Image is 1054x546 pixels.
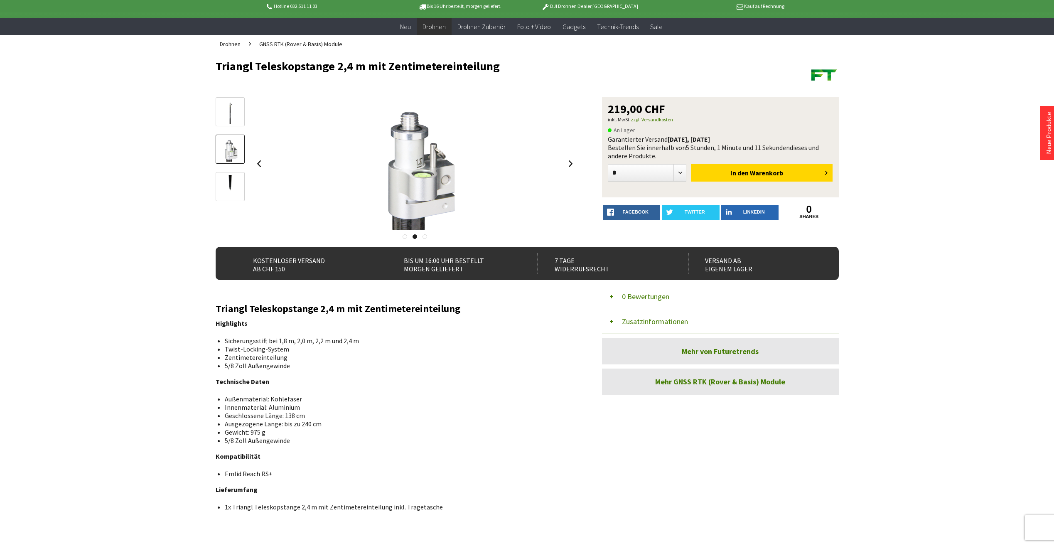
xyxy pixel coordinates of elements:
strong: Highlights [216,319,248,327]
span: Drohnen Zubehör [457,22,506,31]
a: Mehr von Futuretrends [602,338,839,364]
span: Neu [400,22,411,31]
div: Versand ab eigenem Lager [688,253,821,274]
span: GNSS RTK (Rover & Basis) Module [259,40,342,48]
span: Außenmaterial: Kohlefaser [225,395,302,403]
a: zzgl. Versandkosten [631,116,673,123]
span: An Lager [608,125,635,135]
div: 7 Tage Widerrufsrecht [538,253,670,274]
span: facebook [623,209,649,214]
span: LinkedIn [743,209,765,214]
a: Drohnen Zubehör [452,18,511,35]
span: Gadgets [563,22,585,31]
a: Neue Produkte [1044,112,1053,154]
h1: Triangl Teleskopstange 2,4 m mit Zentimetereinteilung [216,60,714,72]
a: Gadgets [557,18,591,35]
b: [DATE], [DATE] [668,135,710,143]
span: Warenkorb [750,169,783,177]
li: 1x Triangl Teleskopstange 2,4 m mit Zentimetereinteilung inkl. Tragetasche [225,503,570,511]
img: Futuretrends [810,60,839,89]
a: LinkedIn [721,205,779,220]
span: twitter [685,209,705,214]
a: Neu [394,18,417,35]
span: 5 Stunden, 1 Minute und 11 Sekunden [686,143,790,152]
span: Sicherungsstift bei 1,8 m, 2,0 m, 2,2 m und 2,4 m [225,337,359,345]
p: DJI Drohnen Dealer [GEOGRAPHIC_DATA] [525,1,654,11]
a: 0 [780,205,838,214]
span: Foto + Video [517,22,551,31]
img: Vorschau: Triangl Teleskopstange 2,4 m mit Zentimetereinteilung [218,100,242,124]
a: GNSS RTK (Rover & Basis) Module [255,35,346,53]
span: Sale [650,22,663,31]
a: twitter [662,205,720,220]
button: Zusatzinformationen [602,309,839,334]
span: Drohnen [220,40,241,48]
a: Drohnen [216,35,245,53]
p: Hotline 032 511 11 03 [265,1,395,11]
span: Twist-Locking-System [225,345,289,353]
a: Mehr GNSS RTK (Rover & Basis) Module [602,369,839,395]
strong: Kompatibilität [216,452,260,460]
button: In den Warenkorb [691,164,833,182]
p: Bis 16 Uhr bestellt, morgen geliefert. [395,1,525,11]
span: Triangl Teleskopstange 2,4 m mit Zentimetereinteilung [216,302,460,315]
span: Emlid Reach RS+ [225,470,273,478]
span: 5/8 Zoll Außengewinde [225,436,290,445]
span: Innenmaterial: Aluminium [225,403,300,411]
strong: Technische Daten [216,377,269,386]
span: Ausgezogene Länge: bis zu 240 cm [225,420,322,428]
button: 0 Bewertungen [602,284,839,309]
span: Gewicht: 975 g [225,428,265,436]
span: Zentimetereinteilung [225,353,287,362]
a: Foto + Video [511,18,557,35]
a: facebook [603,205,661,220]
span: 219,00 CHF [608,103,665,115]
span: In den [730,169,749,177]
p: inkl. MwSt. [608,115,833,125]
span: Geschlossene Länge: 138 cm [225,411,305,420]
span: 5/8 Zoll Außengewinde [225,362,290,370]
div: Bis um 16:00 Uhr bestellt Morgen geliefert [387,253,519,274]
p: Kauf auf Rechnung [655,1,784,11]
strong: Lieferumfang [216,485,258,494]
div: Kostenloser Versand ab CHF 150 [236,253,369,274]
span: Drohnen [423,22,446,31]
span: Technik-Trends [597,22,639,31]
a: Technik-Trends [591,18,644,35]
a: Sale [644,18,668,35]
div: Garantierter Versand Bestellen Sie innerhalb von dieses und andere Produkte. [608,135,833,160]
a: shares [780,214,838,219]
a: Drohnen [417,18,452,35]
